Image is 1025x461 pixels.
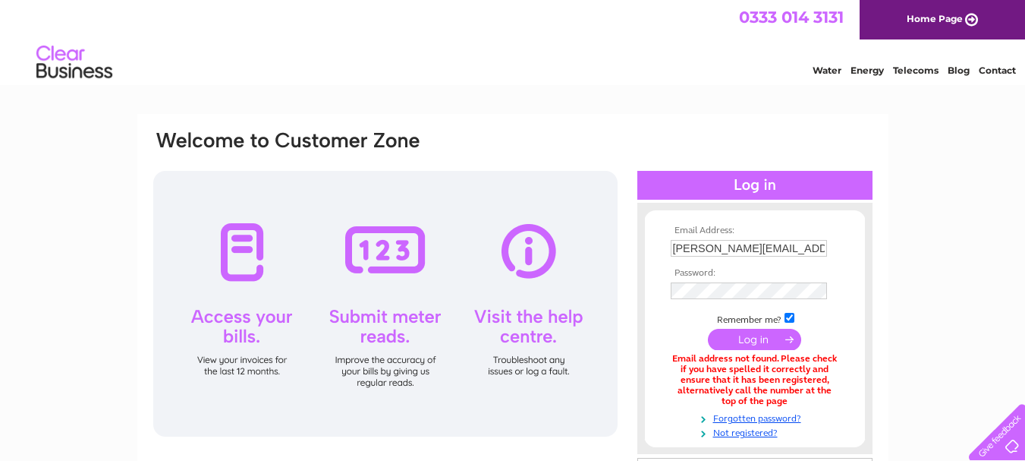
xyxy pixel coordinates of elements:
[739,8,844,27] a: 0333 014 3131
[850,65,884,76] a: Energy
[667,311,843,326] td: Remember me?
[671,354,839,406] div: Email address not found. Please check if you have spelled it correctly and ensure that it has bee...
[155,8,872,74] div: Clear Business is a trading name of Verastar Limited (registered in [GEOGRAPHIC_DATA] No. 3667643...
[671,410,843,425] a: Forgotten password?
[979,65,1016,76] a: Contact
[893,65,939,76] a: Telecoms
[36,39,113,86] img: logo.png
[948,65,970,76] a: Blog
[667,226,843,236] th: Email Address:
[671,425,843,439] a: Not registered?
[813,65,841,76] a: Water
[708,329,801,350] input: Submit
[667,268,843,279] th: Password:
